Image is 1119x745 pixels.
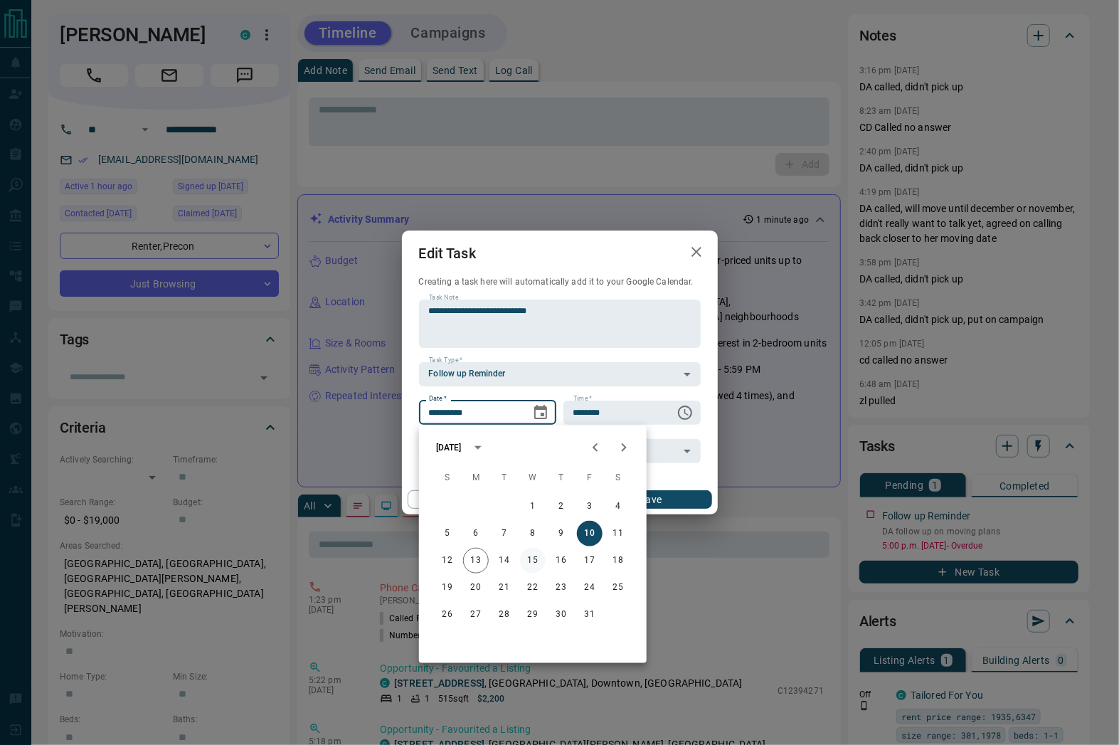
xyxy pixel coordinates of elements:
label: Time [573,394,592,403]
button: 13 [463,548,489,574]
button: 18 [605,548,631,574]
button: 17 [577,548,603,574]
button: 21 [492,575,517,601]
button: 31 [577,602,603,628]
label: Task Type [429,356,462,365]
button: Save [590,490,711,509]
div: [DATE] [436,441,462,454]
label: Task Note [429,293,458,302]
span: Sunday [435,464,460,492]
button: 10 [577,521,603,546]
h2: Edit Task [402,231,493,276]
span: Tuesday [492,464,517,492]
button: Choose date, selected date is Oct 10, 2025 [526,398,555,427]
button: 6 [463,521,489,546]
button: 1 [520,494,546,519]
button: 19 [435,575,460,601]
button: 2 [548,494,574,519]
button: 11 [605,521,631,546]
button: 4 [605,494,631,519]
span: Monday [463,464,489,492]
button: 3 [577,494,603,519]
button: 20 [463,575,489,601]
button: Next month [610,433,638,462]
button: 30 [548,602,574,628]
button: 22 [520,575,546,601]
button: 5 [435,521,460,546]
button: calendar view is open, switch to year view [466,435,490,460]
label: Date [429,394,447,403]
span: Thursday [548,464,574,492]
button: 15 [520,548,546,574]
button: 24 [577,575,603,601]
button: 29 [520,602,546,628]
span: Friday [577,464,603,492]
button: Choose time, selected time is 5:00 PM [671,398,699,427]
button: 27 [463,602,489,628]
button: Cancel [408,490,529,509]
button: 26 [435,602,460,628]
button: Previous month [581,433,610,462]
button: 8 [520,521,546,546]
button: 28 [492,602,517,628]
button: 25 [605,575,631,601]
button: 9 [548,521,574,546]
span: Saturday [605,464,631,492]
button: 7 [492,521,517,546]
button: 12 [435,548,460,574]
p: Creating a task here will automatically add it to your Google Calendar. [419,276,701,288]
button: 23 [548,575,574,601]
button: 16 [548,548,574,574]
span: Wednesday [520,464,546,492]
div: Follow up Reminder [419,362,701,386]
button: 14 [492,548,517,574]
